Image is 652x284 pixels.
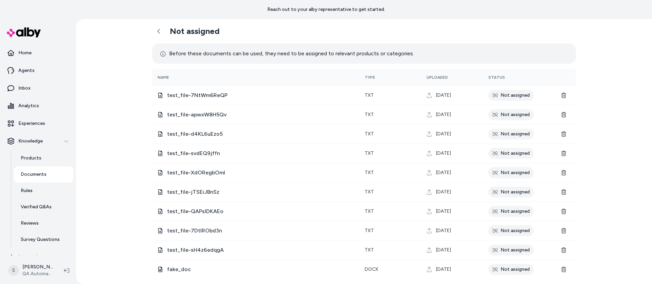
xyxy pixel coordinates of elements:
p: [PERSON_NAME] [22,264,53,270]
p: Reach out to your alby representative to get started. [267,6,385,13]
span: Status [488,75,505,80]
div: Name [158,75,209,80]
div: Not assigned [488,245,534,255]
p: Verified Q&As [21,204,52,210]
div: test_file-jTSEiJBnSz.txt [158,188,354,196]
span: QA Automation 1 [22,270,53,277]
div: Not assigned [488,167,534,178]
p: Documents [21,171,47,178]
div: Not assigned [488,129,534,139]
img: alby Logo [7,27,41,37]
div: Not assigned [488,264,534,275]
p: Integrations [18,254,46,261]
div: Not assigned [488,225,534,236]
div: Not assigned [488,206,534,217]
a: Inbox [3,80,73,96]
span: txt [365,131,374,137]
p: Reviews [21,220,39,227]
p: Home [18,50,32,56]
div: Not assigned [488,187,534,197]
p: Products [21,155,41,162]
span: test_file-svdEQ9jffn [167,149,354,157]
span: S [8,265,19,276]
p: Rules [21,187,33,194]
div: fake_doc.docx [158,265,354,273]
span: [DATE] [436,131,451,137]
span: [DATE] [436,150,451,157]
span: docx [365,266,378,272]
a: Documents [14,166,73,183]
span: fake_doc [167,265,354,273]
span: Type [365,75,375,80]
p: Experiences [18,120,45,127]
a: Products [14,150,73,166]
span: txt [365,208,374,214]
span: test_file-sH4z6edqgA [167,246,354,254]
span: [DATE] [436,247,451,253]
span: txt [365,150,374,156]
div: test_file-apwxW8H5Qv.txt [158,111,354,119]
p: Inbox [18,85,31,92]
span: test_file-QAPslDKAEo [167,207,354,215]
span: txt [365,92,374,98]
button: Knowledge [3,133,73,149]
span: txt [365,170,374,175]
span: [DATE] [436,208,451,215]
p: Agents [18,67,35,74]
div: test_file-QAPslDKAEo.txt [158,207,354,215]
div: test_file-XdORegbOml.txt [158,169,354,177]
span: [DATE] [436,189,451,195]
p: Analytics [18,102,39,109]
p: Survey Questions [21,236,60,243]
span: test_file-7DtlRObd3n [167,227,354,235]
span: Uploaded [427,75,448,80]
p: Before these documents can be used, they need to be assigned to relevant products or categories. [160,49,414,58]
a: Analytics [3,98,73,114]
span: [DATE] [436,111,451,118]
a: Home [3,45,73,61]
span: test_file-7NtWm6ReQP [167,91,354,99]
div: Not assigned [488,148,534,159]
span: [DATE] [436,266,451,273]
a: Integrations [3,249,73,265]
span: [DATE] [436,227,451,234]
span: test_file-jTSEiJBnSz [167,188,354,196]
a: Experiences [3,115,73,132]
h2: Not assigned [170,26,220,36]
span: txt [365,247,374,253]
span: txt [365,228,374,233]
div: test_file-svdEQ9jffn.txt [158,149,354,157]
span: [DATE] [436,169,451,176]
a: Verified Q&As [14,199,73,215]
span: test_file-apwxW8H5Qv [167,111,354,119]
span: test_file-XdORegbOml [167,169,354,177]
p: Knowledge [18,138,43,145]
a: Rules [14,183,73,199]
a: Agents [3,62,73,79]
div: Not assigned [488,90,534,101]
button: S[PERSON_NAME]QA Automation 1 [4,260,58,281]
span: test_file-d4KL6uEzo5 [167,130,354,138]
span: txt [365,189,374,195]
a: Reviews [14,215,73,231]
div: test_file-7NtWm6ReQP.txt [158,91,354,99]
a: Survey Questions [14,231,73,248]
div: Not assigned [488,109,534,120]
span: txt [365,112,374,117]
span: [DATE] [436,92,451,99]
div: test_file-d4KL6uEzo5.txt [158,130,354,138]
div: test_file-sH4z6edqgA.txt [158,246,354,254]
div: test_file-7DtlRObd3n.txt [158,227,354,235]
